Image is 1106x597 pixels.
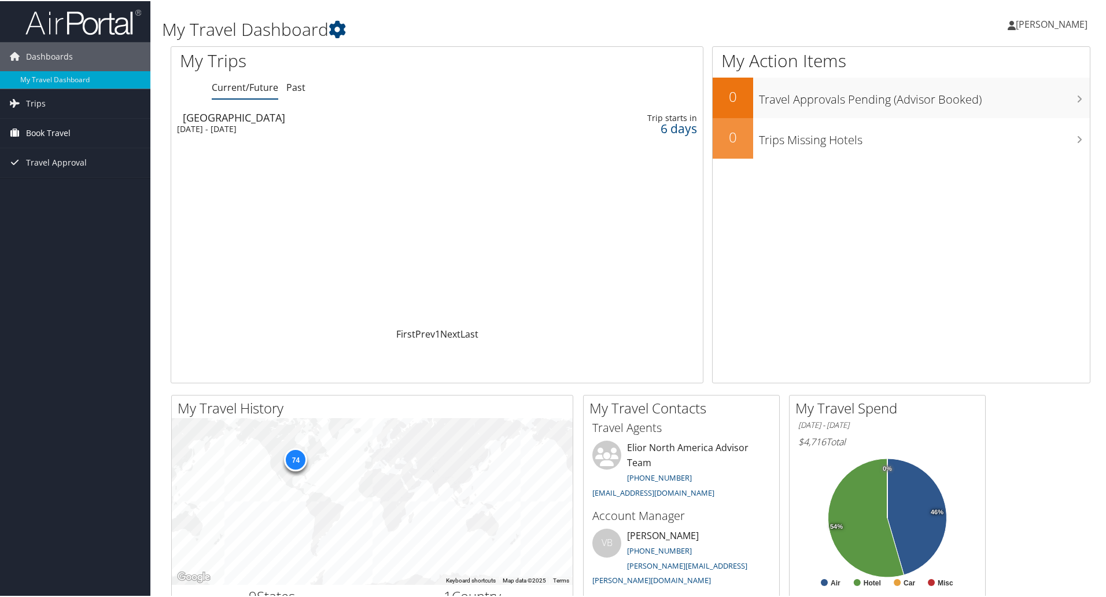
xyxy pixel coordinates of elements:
img: airportal-logo.png [25,8,141,35]
a: [PHONE_NUMBER] [627,471,692,482]
a: Open this area in Google Maps (opens a new window) [175,569,213,584]
a: First [396,327,415,339]
h3: Travel Agents [592,419,770,435]
span: Dashboards [26,41,73,70]
button: Keyboard shortcuts [446,576,496,584]
div: Trip starts in [577,112,697,122]
h2: My Travel Contacts [589,397,779,417]
h3: Travel Approvals Pending (Advisor Booked) [759,85,1090,107]
div: 74 [284,447,307,470]
div: [GEOGRAPHIC_DATA] [183,111,509,122]
tspan: 46% [931,508,943,515]
a: [EMAIL_ADDRESS][DOMAIN_NAME] [592,486,714,497]
a: Current/Future [212,80,278,93]
h1: My Trips [180,47,473,72]
h6: [DATE] - [DATE] [798,419,976,430]
a: 0Trips Missing Hotels [713,117,1090,158]
h3: Trips Missing Hotels [759,125,1090,147]
text: Hotel [864,578,881,586]
div: VB [592,528,621,556]
h2: My Travel History [178,397,573,417]
span: Trips [26,88,46,117]
tspan: 0% [883,464,892,471]
span: Book Travel [26,118,71,146]
h6: Total [798,434,976,447]
a: Next [440,327,460,339]
a: Last [460,327,478,339]
div: [DATE] - [DATE] [177,123,503,133]
a: [PERSON_NAME] [1008,6,1099,41]
span: $4,716 [798,434,826,447]
li: [PERSON_NAME] [587,528,776,589]
a: Past [286,80,305,93]
h1: My Action Items [713,47,1090,72]
a: Terms (opens in new tab) [553,576,569,583]
a: 0Travel Approvals Pending (Advisor Booked) [713,76,1090,117]
text: Car [904,578,915,586]
tspan: 54% [830,522,843,529]
text: Air [831,578,840,586]
h2: My Travel Spend [795,397,985,417]
a: 1 [435,327,440,339]
span: [PERSON_NAME] [1016,17,1087,30]
img: Google [175,569,213,584]
h2: 0 [713,86,753,105]
li: Elior North America Advisor Team [587,439,776,501]
text: Misc [938,578,953,586]
h3: Account Manager [592,507,770,523]
h1: My Travel Dashboard [162,16,787,41]
a: [PERSON_NAME][EMAIL_ADDRESS][PERSON_NAME][DOMAIN_NAME] [592,559,747,585]
span: Map data ©2025 [503,576,546,583]
a: [PHONE_NUMBER] [627,544,692,555]
h2: 0 [713,126,753,146]
span: Travel Approval [26,147,87,176]
a: Prev [415,327,435,339]
div: 6 days [577,122,697,133]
